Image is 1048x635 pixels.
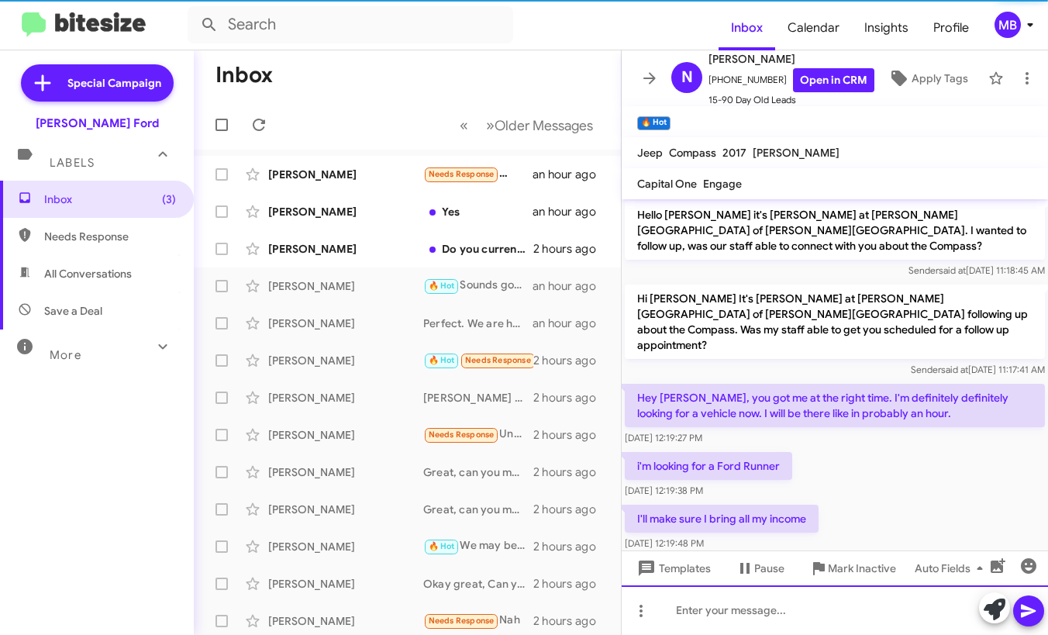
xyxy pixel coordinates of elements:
div: [PERSON_NAME] [268,539,423,554]
button: Next [477,109,602,141]
button: Previous [450,109,477,141]
a: Inbox [719,5,775,50]
h1: Inbox [215,63,273,88]
span: Needs Response [429,430,495,440]
div: [PERSON_NAME] [268,613,423,629]
div: [PERSON_NAME] [268,464,423,480]
p: Hey [PERSON_NAME], you got me at the right time. I'm definitely definitely looking for a vehicle ... [625,384,1045,427]
span: Needs Response [429,616,495,626]
span: 🔥 Hot [429,281,455,291]
div: [PERSON_NAME] [268,167,423,182]
div: 2 hours ago [533,390,608,406]
span: Special Campaign [67,75,161,91]
span: N [681,65,693,90]
span: [DATE] 12:19:38 PM [625,485,703,496]
p: Hello [PERSON_NAME] it's [PERSON_NAME] at [PERSON_NAME][GEOGRAPHIC_DATA] of [PERSON_NAME][GEOGRAP... [625,201,1045,260]
span: Needs Response [44,229,176,244]
div: MB [995,12,1021,38]
div: 2 hours ago [533,613,608,629]
p: I'll make sure I bring all my income [625,505,819,533]
span: [PERSON_NAME] [753,146,839,160]
div: [PERSON_NAME] [268,241,423,257]
span: Jeep [637,146,663,160]
a: Profile [921,5,981,50]
div: [PERSON_NAME] [268,502,423,517]
div: Not sure yet [423,351,533,369]
small: 🔥 Hot [637,116,671,130]
div: [PERSON_NAME] have been in touch with some folks there I have so many fusions in the air We buy t... [423,390,533,406]
span: [PHONE_NUMBER] [708,68,874,92]
div: Great, can you make it in [DATE] to explore some options? [423,464,533,480]
div: [PERSON_NAME] Ford [36,116,159,131]
a: Open in CRM [793,68,874,92]
button: Apply Tags [874,64,981,92]
button: Pause [723,554,797,582]
span: « [460,116,468,135]
span: 15-90 Day Old Leads [708,92,874,108]
div: 2 hours ago [533,502,608,517]
div: 2 hours ago [533,353,608,368]
span: Engage [703,177,742,191]
div: [PERSON_NAME] [268,316,423,331]
div: [PERSON_NAME] [268,278,423,294]
span: Compass [669,146,716,160]
a: Special Campaign [21,64,174,102]
span: [DATE] 12:19:27 PM [625,432,702,443]
span: » [486,116,495,135]
span: 🔥 Hot [429,355,455,365]
button: Mark Inactive [797,554,908,582]
button: Templates [622,554,723,582]
span: Calendar [775,5,852,50]
div: Nah [423,612,533,630]
span: Older Messages [495,117,593,134]
span: Apply Tags [912,64,968,92]
div: Unfortunately I can't. I believe the transmission is slipping and I don't trust driving it. [423,426,533,443]
div: Yes [423,204,533,219]
div: Hey [PERSON_NAME], I do. I'm no longer in a position to trade in and have a car payment. So I'll ... [423,165,533,183]
nav: Page navigation example [451,109,602,141]
span: 🔥 Hot [429,541,455,551]
div: an hour ago [533,278,608,294]
span: More [50,348,81,362]
p: i'm looking for a Ford Runner [625,452,792,480]
span: Pause [754,554,784,582]
div: Great, can you make it in [DATE] or [DATE] so we can get you the most money as possible? [423,502,533,517]
div: Do you currently have a big bend with a hard top? [423,241,533,257]
p: Hi [PERSON_NAME] It's [PERSON_NAME] at [PERSON_NAME][GEOGRAPHIC_DATA] of [PERSON_NAME][GEOGRAPHIC... [625,285,1045,359]
span: Sender [DATE] 11:17:41 AM [911,364,1045,375]
span: Needs Response [429,169,495,179]
div: 2 hours ago [533,576,608,592]
span: 2017 [722,146,746,160]
div: [PERSON_NAME] [268,353,423,368]
div: 2 hours ago [533,539,608,554]
div: 2 hours ago [533,427,608,443]
div: an hour ago [533,316,608,331]
div: [PERSON_NAME] [268,390,423,406]
span: (3) [162,192,176,207]
div: Okay great, Can you make it in [DATE] or [DATE] for a free appraisal, so we can get you the most ... [423,576,533,592]
span: [DATE] 12:19:48 PM [625,537,704,549]
div: an hour ago [533,204,608,219]
span: Templates [634,554,711,582]
span: Needs Response [465,355,531,365]
span: Sender [DATE] 11:18:45 AM [908,264,1045,276]
div: 2 hours ago [533,464,608,480]
div: [PERSON_NAME] [268,576,423,592]
span: Mark Inactive [828,554,896,582]
span: Capital One [637,177,697,191]
button: MB [981,12,1031,38]
span: Inbox [44,192,176,207]
div: We may be able to get you enough to pay off the vehicle. [423,537,533,555]
span: Auto Fields [915,554,989,582]
span: said at [941,364,968,375]
span: Labels [50,156,95,170]
input: Search [188,6,513,43]
button: Auto Fields [902,554,1001,582]
span: said at [939,264,966,276]
div: Sounds good. We will see you then Drive safe. You will receive a confirmation from the schedule t... [423,277,533,295]
span: Save a Deal [44,303,102,319]
a: Insights [852,5,921,50]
